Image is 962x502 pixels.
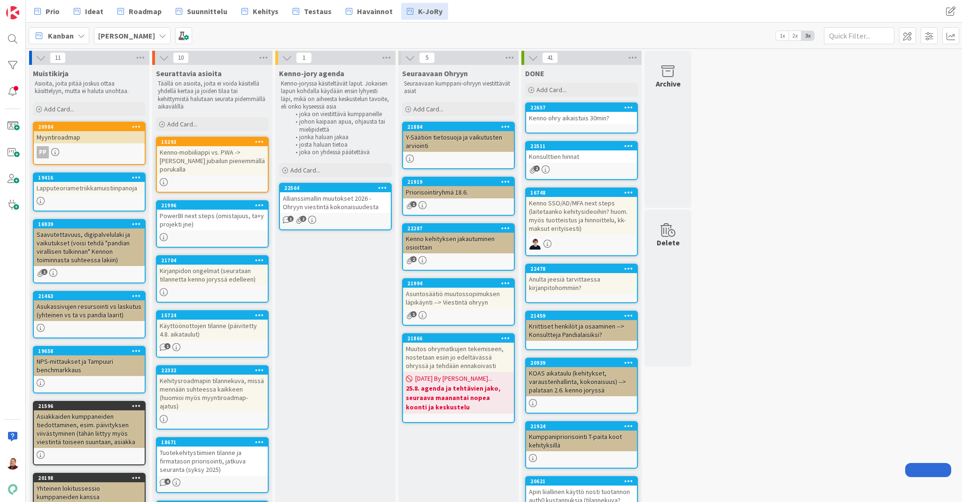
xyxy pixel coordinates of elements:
[290,110,390,118] li: joka on viestittävä kumppaneille
[290,133,390,141] li: jonka haluan jakaa
[38,174,145,181] div: 19416
[34,292,145,300] div: 21463
[279,183,392,230] a: 22564Allianssimallin muutokset 2026 - Ohryyn viestintä kokonaisuudesta
[157,320,268,340] div: Käyttöönottojen tilanne (päivitetty 4.8. aikataulut)
[526,422,637,451] div: 21924Kumppanipriorisointi T-paita koot kehityksillä
[801,31,814,40] span: 3x
[534,165,540,172] span: 2
[37,146,49,158] div: PP
[403,178,514,198] div: 21919Priorisointiryhmä 18.6.
[290,166,320,174] span: Add Card...
[526,188,637,197] div: 16748
[280,184,391,192] div: 22564
[526,142,637,163] div: 22511Konsulttien hinnat
[253,6,279,17] span: Kehitys
[526,237,637,250] div: MT
[287,216,294,222] span: 1
[161,439,268,446] div: 18671
[403,186,514,198] div: Priorisointiryhmä 18.6.
[34,228,145,266] div: Saavutettavuus, digipalvelulaki ja vaikutukset (voisi tehdä "pandian virallisen tulkinnan" Kennon...
[38,348,145,354] div: 19658
[34,300,145,321] div: Asukassivujen resursointi vs laskutus (yhteinen vs ta vs pandia laarit)
[402,69,468,78] span: Seuraavaan Ohryyn
[413,105,443,113] span: Add Card...
[156,437,269,493] a: 18671Tuotekehitystiimien tilanne ja firmatason priorisointi, jatkuva seuranta (syksy 2025)
[281,80,390,110] p: Kenno-joryssa käsiteltävät laput. Jokaisen lapun kohdalla käydään ensin lyhyesti läpi, mikä on ai...
[167,120,197,128] span: Add Card...
[526,188,637,235] div: 16748Kenno SSO/AD/MFA next steps (laitetaanko kehitysideoihin? huom. myös tuotteistus ja hinnoitt...
[161,312,268,319] div: 15724
[34,347,145,355] div: 19658
[157,201,268,210] div: 21996
[156,310,269,358] a: 15724Käyttöönottojen tilanne (päivitetty 4.8. aikataulut)
[157,366,268,412] div: 22332Kehitysroadmapin tilannekuva, missä mennään suhteessa kaikkeen (huomioi myös myyntiroadmap-a...
[44,105,74,113] span: Add Card...
[280,184,391,213] div: 22564Allianssimallin muutokset 2026 - Ohryyn viestintä kokonaisuudesta
[526,142,637,150] div: 22511
[34,402,145,410] div: 21596
[530,360,637,366] div: 20939
[34,123,145,131] div: 20984
[157,438,268,447] div: 18671
[38,293,145,299] div: 21463
[403,343,514,372] div: Muutos ohrymatkujen tekemiseen, nostetaan esiin jo edeltävässä ohryssä ja tehdään ennakoivasti
[526,422,637,431] div: 21924
[38,221,145,227] div: 16939
[157,201,268,230] div: 21996PowerBI next steps (omistajuus, ta+y projekti jne)
[34,146,145,158] div: PP
[161,202,268,209] div: 21996
[290,141,390,149] li: josta haluan tietoa
[402,177,515,216] a: 21919Priorisointiryhmä 18.6.
[526,359,637,367] div: 20939
[411,311,417,317] span: 1
[526,477,637,486] div: 20621
[525,69,544,78] span: DONE
[526,103,637,112] div: 22657
[526,265,637,294] div: 22478Anulta jeesiä tarvittaessa kirjanpitohommiin?
[34,220,145,228] div: 16939
[418,6,442,17] span: K-JoRy
[34,410,145,448] div: Asiakkaiden kumppaneiden tiedottaminen, esim. päivityksen viivästyminen (tähän liittyy myös viest...
[403,334,514,343] div: 21866
[407,124,514,130] div: 21884
[161,139,268,145] div: 15293
[403,178,514,186] div: 21919
[530,478,637,485] div: 20621
[526,312,637,341] div: 21459Kriittiset henkilöt ja osaaminen --> Konsultteja Pandialaisiksi?
[526,320,637,341] div: Kriittiset henkilöt ja osaaminen --> Konsultteja Pandialaisiksi?
[157,438,268,476] div: 18671Tuotekehitystiimien tilanne ja firmatason priorisointi, jatkuva seuranta (syksy 2025)
[300,216,306,222] span: 2
[657,237,680,248] div: Delete
[411,256,417,262] span: 2
[403,224,514,253] div: 22287Kenno kehityksen jakautuminen osioittain
[157,311,268,320] div: 15724
[50,52,66,63] span: 11
[6,483,19,496] img: avatar
[419,52,435,63] span: 5
[157,366,268,375] div: 22332
[157,138,268,146] div: 15293
[157,265,268,285] div: Kirjanpidon ongelmat (seurataan tilannetta kenno joryssä edelleen)
[530,104,637,111] div: 22657
[38,475,145,481] div: 20198
[173,52,189,63] span: 10
[112,3,167,20] a: Roadmap
[526,103,637,124] div: 22657Kenno ohry aikaistuis 30min?
[525,188,638,256] a: 16748Kenno SSO/AD/MFA next steps (laitetaanko kehitysideoihin? huom. myös tuotteistus ja hinnoitt...
[34,220,145,266] div: 16939Saavutettavuus, digipalvelulaki ja vaikutukset (voisi tehdä "pandian virallisen tulkinnan" K...
[156,200,269,248] a: 21996PowerBI next steps (omistajuus, ta+y projekti jne)
[415,374,492,384] span: [DATE] By [PERSON_NAME]...
[526,150,637,163] div: Konsulttien hinnat
[157,256,268,285] div: 21704Kirjanpidon ongelmat (seurataan tilannetta kenno joryssä edelleen)
[33,69,69,78] span: Muistikirja
[402,122,515,169] a: 21884Y-Säätiön tietosuoja ja vaikutusten arviointi
[402,333,515,423] a: 21866Muutos ohrymatkujen tekemiseen, nostetaan esiin jo edeltävässä ohryssä ja tehdään ennakoivas...
[530,313,637,319] div: 21459
[525,102,638,133] a: 22657Kenno ohry aikaistuis 30min?
[403,123,514,131] div: 21884
[34,182,145,194] div: Lapputeoriametriikkamuistiinpanoja
[6,456,19,470] img: JS
[656,78,681,89] div: Archive
[34,474,145,482] div: 20198
[406,384,511,412] b: 25.8. agenda ja tehtävien jako, seuraava maanantai nopea koonti ja keskustelu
